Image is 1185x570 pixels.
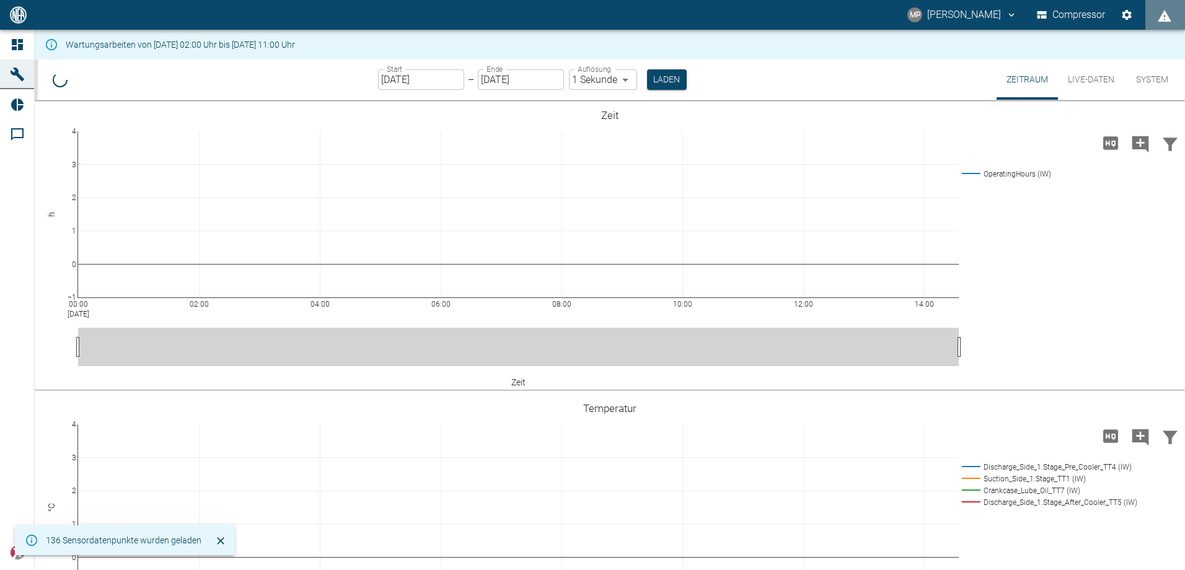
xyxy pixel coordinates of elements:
span: Hohe Auflösung [1096,136,1126,148]
button: Einstellungen [1116,4,1138,26]
button: Schließen [211,532,230,550]
button: Daten filtern [1155,420,1185,452]
div: 1 Sekunde [569,69,637,90]
button: Live-Daten [1058,59,1124,100]
label: Auflösung [578,64,611,74]
img: logo [9,6,28,23]
div: MP [907,7,922,22]
input: DD.MM.YYYY [378,69,464,90]
button: Kommentar hinzufügen [1126,127,1155,159]
div: 136 Sensordatenpunkte wurden geladen [46,529,201,551]
label: Ende [487,64,503,74]
input: DD.MM.YYYY [478,69,564,90]
button: Zeitraum [997,59,1058,100]
button: Daten filtern [1155,127,1185,159]
button: marc.philipps@neac.de [905,4,1019,26]
span: Hohe Auflösung [1096,429,1126,441]
p: – [468,72,474,87]
div: Wartungsarbeiten von [DATE] 02:00 Uhr bis [DATE] 11:00 Uhr [66,33,295,56]
img: Xplore Logo [10,545,25,560]
button: Compressor [1034,4,1108,26]
button: System [1124,59,1180,100]
label: Start [387,64,402,74]
button: Kommentar hinzufügen [1126,420,1155,452]
button: Laden [647,69,687,90]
